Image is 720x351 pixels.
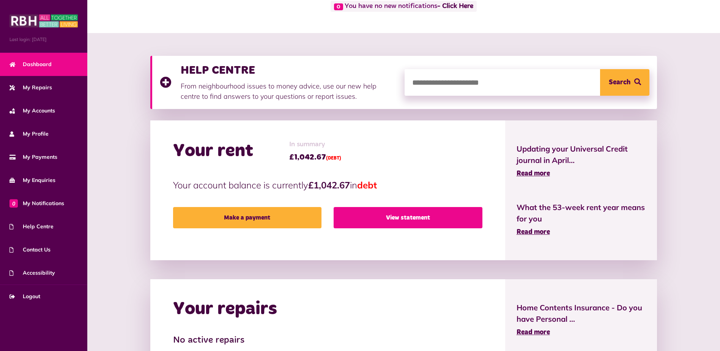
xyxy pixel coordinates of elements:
span: You have no new notifications [331,1,477,12]
span: Home Contents Insurance - Do you have Personal ... [517,302,646,325]
span: My Repairs [9,84,52,92]
a: What the 53-week rent year means for you Read more [517,202,646,237]
span: My Enquiries [9,176,55,184]
span: In summary [289,139,341,150]
span: Read more [517,329,550,336]
h2: Your repairs [173,298,277,320]
span: What the 53-week rent year means for you [517,202,646,225]
p: Your account balance is currently in [173,178,482,192]
p: From neighbourhood issues to money advice, use our new help centre to find answers to your questi... [181,81,397,101]
span: Last login: [DATE] [9,36,78,43]
span: Accessibility [9,269,55,277]
span: (DEBT) [326,156,341,161]
a: Home Contents Insurance - Do you have Personal ... Read more [517,302,646,338]
span: 0 [9,199,18,207]
a: - Click Here [437,3,473,10]
span: My Payments [9,153,57,161]
span: Logout [9,292,40,300]
h3: No active repairs [173,335,482,346]
h2: Your rent [173,140,253,162]
span: debt [357,179,377,191]
span: My Notifications [9,199,64,207]
strong: £1,042.67 [308,179,350,191]
a: Make a payment [173,207,321,228]
a: Updating your Universal Credit journal in April... Read more [517,143,646,179]
span: Dashboard [9,60,52,68]
span: Read more [517,170,550,177]
a: View statement [334,207,482,228]
span: Search [609,69,630,96]
span: Updating your Universal Credit journal in April... [517,143,646,166]
span: £1,042.67 [289,152,341,163]
img: MyRBH [9,13,78,28]
span: 0 [334,3,343,10]
span: Help Centre [9,223,54,231]
span: Contact Us [9,246,50,254]
span: My Accounts [9,107,55,115]
span: My Profile [9,130,49,138]
h3: HELP CENTRE [181,63,397,77]
span: Read more [517,229,550,236]
button: Search [600,69,649,96]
